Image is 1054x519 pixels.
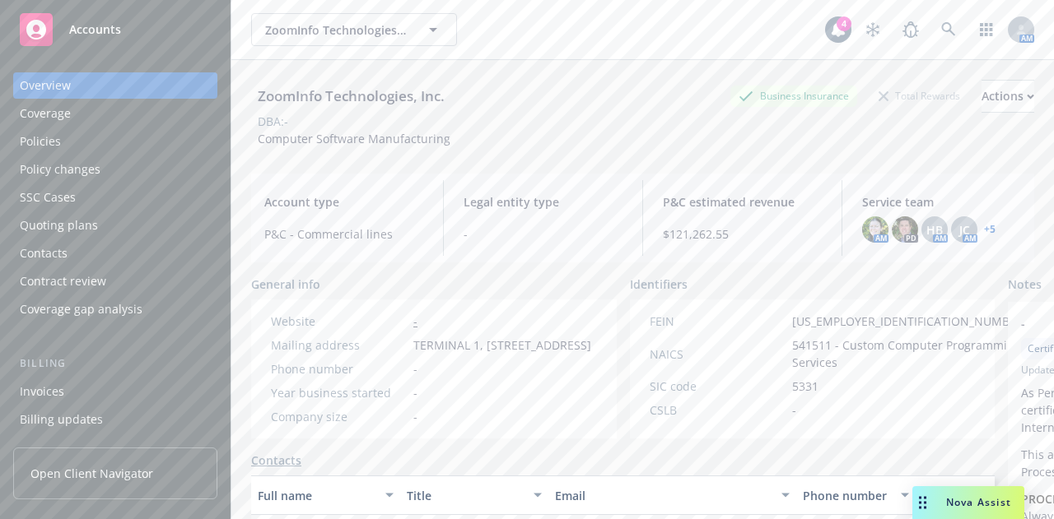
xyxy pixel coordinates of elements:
a: Invoices [13,378,217,405]
div: CSLB [650,401,786,419]
a: Search [932,13,965,46]
span: 5331 [792,378,818,395]
span: Identifiers [630,276,688,293]
span: HB [926,221,943,239]
div: Mailing address [271,336,407,354]
a: Stop snowing [856,13,889,46]
div: Email [555,487,772,504]
div: Coverage [20,100,71,127]
button: Title [400,475,549,515]
span: - [413,384,417,401]
span: P&C - Commercial lines [264,225,423,243]
span: - [792,401,796,419]
a: Switch app [970,13,1003,46]
div: Billing updates [20,406,103,433]
div: SIC code [650,378,786,395]
div: Coverage gap analysis [20,296,142,322]
a: Contacts [251,452,301,469]
a: Quoting plans [13,212,217,239]
div: Contacts [20,240,68,266]
span: [US_EMPLOYER_IDENTIFICATION_NUMBER] [792,313,1028,330]
div: Policies [20,128,61,155]
div: Billing [13,355,217,372]
span: - [413,360,417,378]
div: Phone number [271,360,407,378]
button: Phone number [796,475,915,515]
span: - [413,408,417,425]
a: - [413,313,417,329]
a: Overview [13,72,217,99]
span: ZoomInfo Technologies, Inc. [265,21,408,39]
button: ZoomInfo Technologies, Inc. [251,13,457,46]
div: ZoomInfo Technologies, Inc. [251,86,451,107]
span: Account type [264,193,423,211]
div: Total Rewards [870,86,968,106]
span: General info [251,276,320,293]
a: Billing updates [13,406,217,433]
a: Policies [13,128,217,155]
div: Business Insurance [730,86,857,106]
div: Phone number [803,487,890,504]
span: Nova Assist [946,495,1011,509]
div: 4 [837,16,851,31]
button: Nova Assist [912,486,1024,519]
div: Title [407,487,525,504]
div: Contract review [20,268,106,294]
a: Coverage [13,100,217,127]
span: Notes [1008,276,1042,295]
span: P&C estimated revenue [663,193,822,211]
div: Year business started [271,384,407,401]
div: Full name [258,487,375,504]
div: Quoting plans [20,212,98,239]
span: JC [959,221,970,239]
div: Drag to move [912,486,933,519]
button: Full name [251,475,400,515]
span: 541511 - Custom Computer Programming Services [792,336,1028,371]
div: Company size [271,408,407,425]
div: FEIN [650,313,786,330]
a: Policy changes [13,156,217,183]
div: Actions [982,81,1034,112]
span: Accounts [69,23,121,36]
a: SSC Cases [13,184,217,211]
div: Overview [20,72,71,99]
span: $121,262.55 [663,225,822,243]
div: Policy changes [20,156,100,183]
span: Computer Software Manufacturing [258,131,450,146]
img: photo [892,216,918,243]
button: Email [548,475,796,515]
div: NAICS [650,345,786,363]
a: Accounts [13,7,217,53]
a: Contacts [13,240,217,266]
a: Report a Bug [894,13,927,46]
span: TERMINAL 1, [STREET_ADDRESS] [413,336,591,354]
div: DBA: - [258,113,288,130]
a: Contract review [13,268,217,294]
img: photo [862,216,888,243]
span: Open Client Navigator [30,465,153,482]
a: Coverage gap analysis [13,296,217,322]
div: SSC Cases [20,184,76,211]
div: Website [271,313,407,330]
button: Key contact [916,475,995,515]
div: Invoices [20,378,64,405]
a: +5 [984,225,996,234]
span: Service team [862,193,1021,211]
span: Legal entity type [464,193,623,211]
button: Actions [982,80,1034,113]
span: - [464,225,623,243]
